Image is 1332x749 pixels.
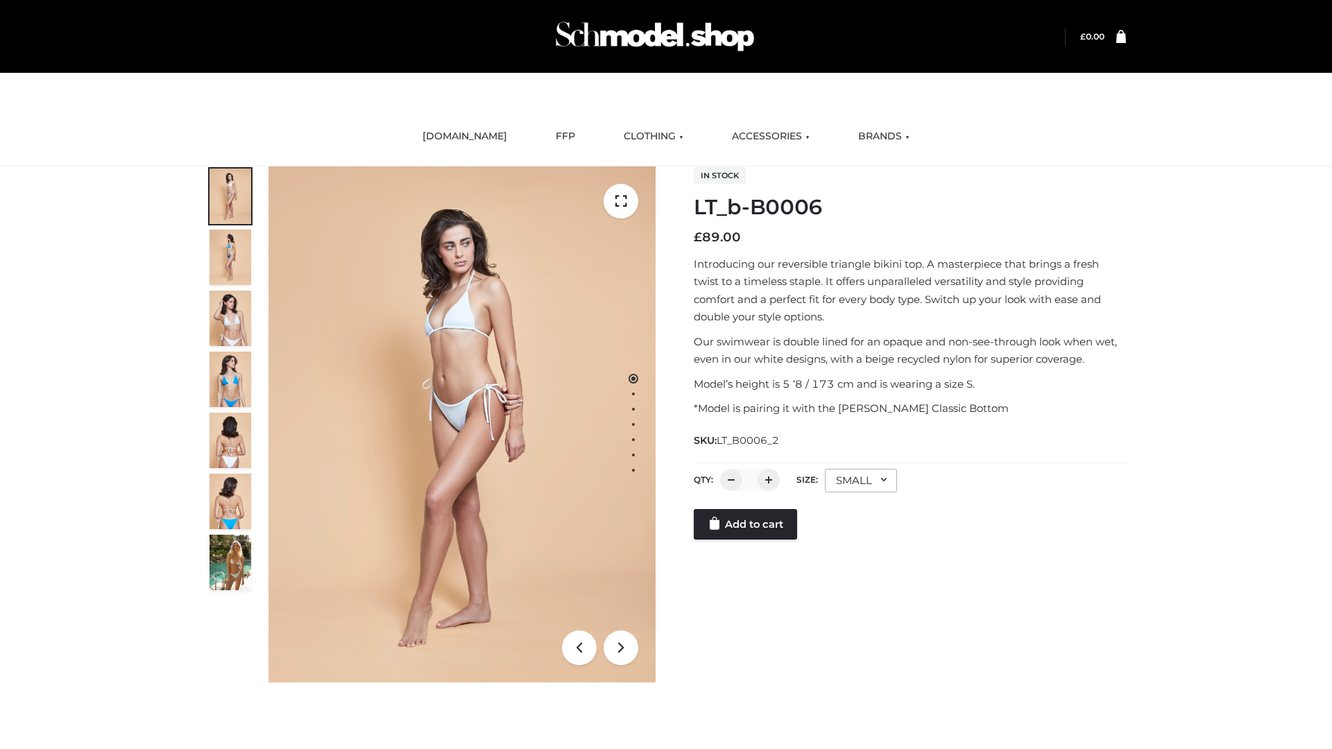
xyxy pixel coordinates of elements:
[551,9,759,64] img: Schmodel Admin 964
[694,474,713,485] label: QTY:
[210,291,251,346] img: ArielClassicBikiniTop_CloudNine_AzureSky_OW114ECO_3-scaled.jpg
[694,399,1126,417] p: *Model is pairing it with the [PERSON_NAME] Classic Bottom
[694,375,1126,393] p: Model’s height is 5 ‘8 / 173 cm and is wearing a size S.
[694,230,741,245] bdi: 89.00
[210,230,251,285] img: ArielClassicBikiniTop_CloudNine_AzureSky_OW114ECO_2-scaled.jpg
[1080,31,1104,42] bdi: 0.00
[825,469,897,492] div: SMALL
[694,230,702,245] span: £
[210,352,251,407] img: ArielClassicBikiniTop_CloudNine_AzureSky_OW114ECO_4-scaled.jpg
[613,121,694,152] a: CLOTHING
[545,121,586,152] a: FFP
[210,413,251,468] img: ArielClassicBikiniTop_CloudNine_AzureSky_OW114ECO_7-scaled.jpg
[210,535,251,590] img: Arieltop_CloudNine_AzureSky2.jpg
[717,434,779,447] span: LT_B0006_2
[210,169,251,224] img: ArielClassicBikiniTop_CloudNine_AzureSky_OW114ECO_1-scaled.jpg
[694,195,1126,220] h1: LT_b-B0006
[694,167,746,184] span: In stock
[412,121,518,152] a: [DOMAIN_NAME]
[694,333,1126,368] p: Our swimwear is double lined for an opaque and non-see-through look when wet, even in our white d...
[694,432,780,449] span: SKU:
[694,255,1126,326] p: Introducing our reversible triangle bikini top. A masterpiece that brings a fresh twist to a time...
[1080,31,1104,42] a: £0.00
[721,121,820,152] a: ACCESSORIES
[1080,31,1086,42] span: £
[694,509,797,540] a: Add to cart
[210,474,251,529] img: ArielClassicBikiniTop_CloudNine_AzureSky_OW114ECO_8-scaled.jpg
[848,121,920,152] a: BRANDS
[796,474,818,485] label: Size:
[268,166,656,682] img: LT_b-B0006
